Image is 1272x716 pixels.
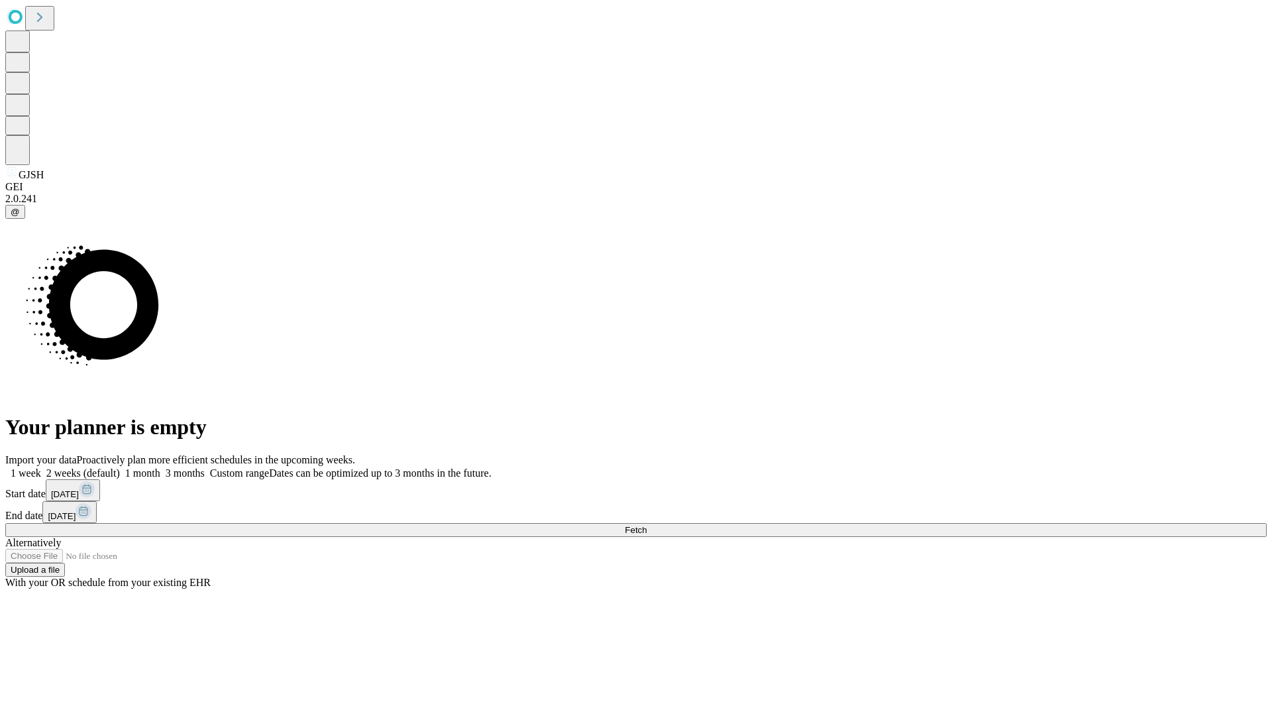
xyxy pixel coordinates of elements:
span: Proactively plan more efficient schedules in the upcoming weeks. [77,454,355,465]
span: [DATE] [48,511,76,521]
button: Upload a file [5,563,65,577]
h1: Your planner is empty [5,415,1267,440]
button: Fetch [5,523,1267,537]
span: Custom range [210,467,269,479]
div: GEI [5,181,1267,193]
span: Dates can be optimized up to 3 months in the future. [269,467,491,479]
span: Import your data [5,454,77,465]
span: Fetch [625,525,647,535]
div: Start date [5,479,1267,501]
span: 1 week [11,467,41,479]
span: @ [11,207,20,217]
button: @ [5,205,25,219]
div: End date [5,501,1267,523]
span: Alternatively [5,537,61,548]
span: 2 weeks (default) [46,467,120,479]
button: [DATE] [42,501,97,523]
span: 3 months [166,467,205,479]
span: GJSH [19,169,44,180]
span: [DATE] [51,489,79,499]
div: 2.0.241 [5,193,1267,205]
span: 1 month [125,467,160,479]
button: [DATE] [46,479,100,501]
span: With your OR schedule from your existing EHR [5,577,211,588]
